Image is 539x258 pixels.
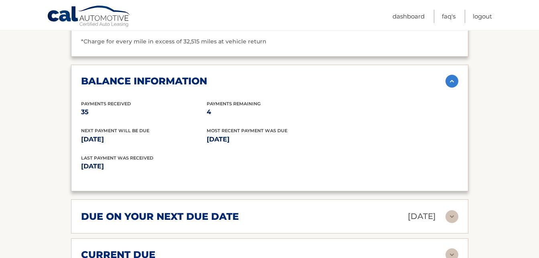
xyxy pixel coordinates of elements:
a: Logout [473,10,492,23]
span: Last Payment was received [81,155,153,161]
p: [DATE] [81,161,270,172]
a: FAQ's [442,10,456,23]
span: Most Recent Payment Was Due [207,128,287,133]
p: 35 [81,106,207,118]
a: Dashboard [393,10,425,23]
p: [DATE] [408,209,436,223]
h2: due on your next due date [81,211,239,223]
h2: balance information [81,75,207,87]
img: accordion-rest.svg [445,210,458,223]
p: [DATE] [207,134,332,145]
p: [DATE] [81,134,207,145]
img: accordion-active.svg [445,75,458,88]
span: *Charge for every mile in excess of 32,515 miles at vehicle return [81,38,266,45]
span: Payments Received [81,101,131,106]
p: 4 [207,106,332,118]
a: Cal Automotive [47,5,131,29]
span: Payments Remaining [207,101,260,106]
span: Next Payment will be due [81,128,149,133]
